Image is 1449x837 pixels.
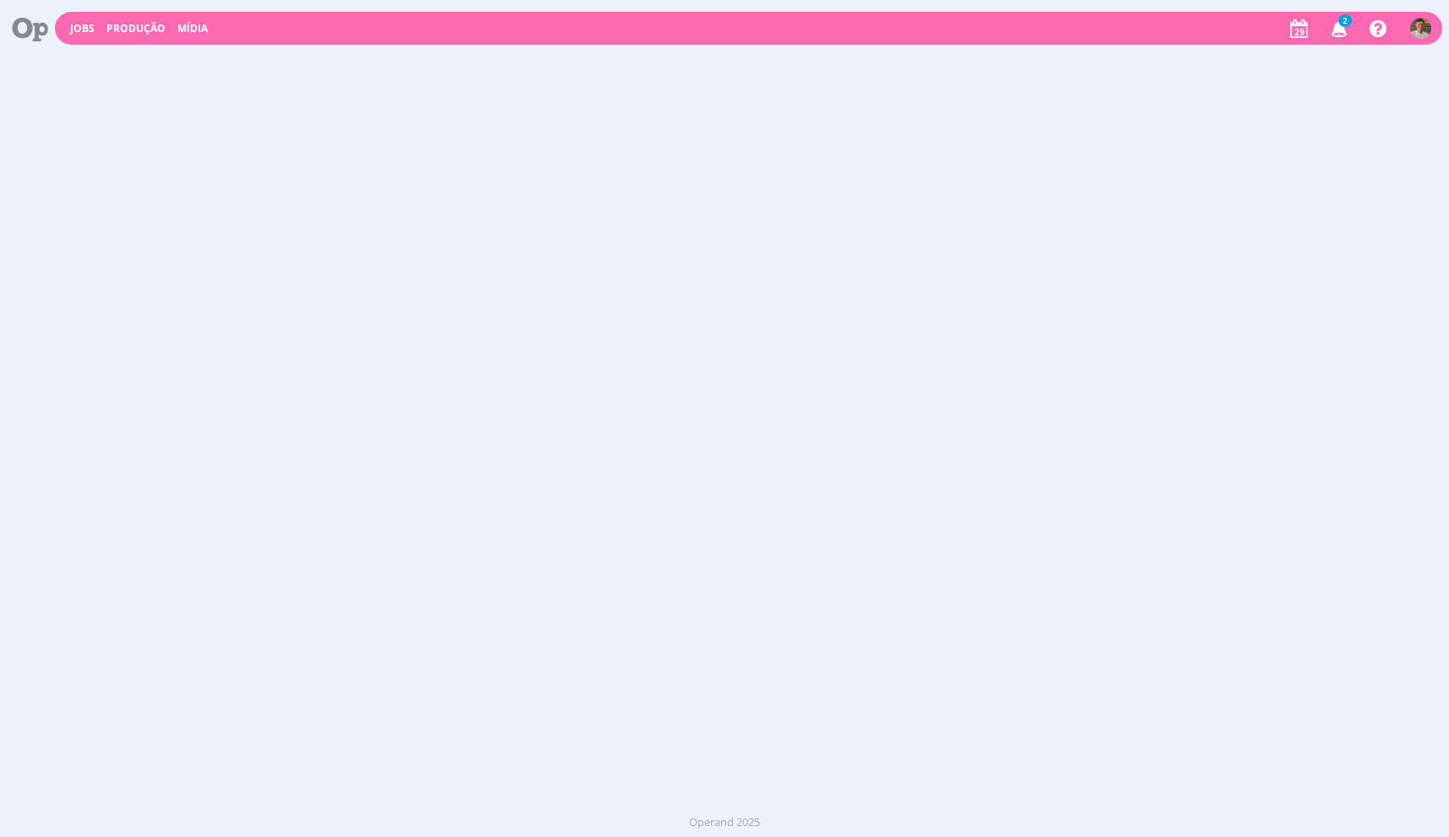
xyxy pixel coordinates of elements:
[106,21,166,35] a: Produção
[1410,18,1431,39] img: T
[172,22,213,35] button: Mídia
[101,22,171,35] button: Produção
[70,21,95,35] a: Jobs
[177,21,208,35] a: Mídia
[1321,13,1355,44] button: 2
[1338,14,1352,27] span: 2
[65,22,100,35] button: Jobs
[1409,13,1432,43] button: T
